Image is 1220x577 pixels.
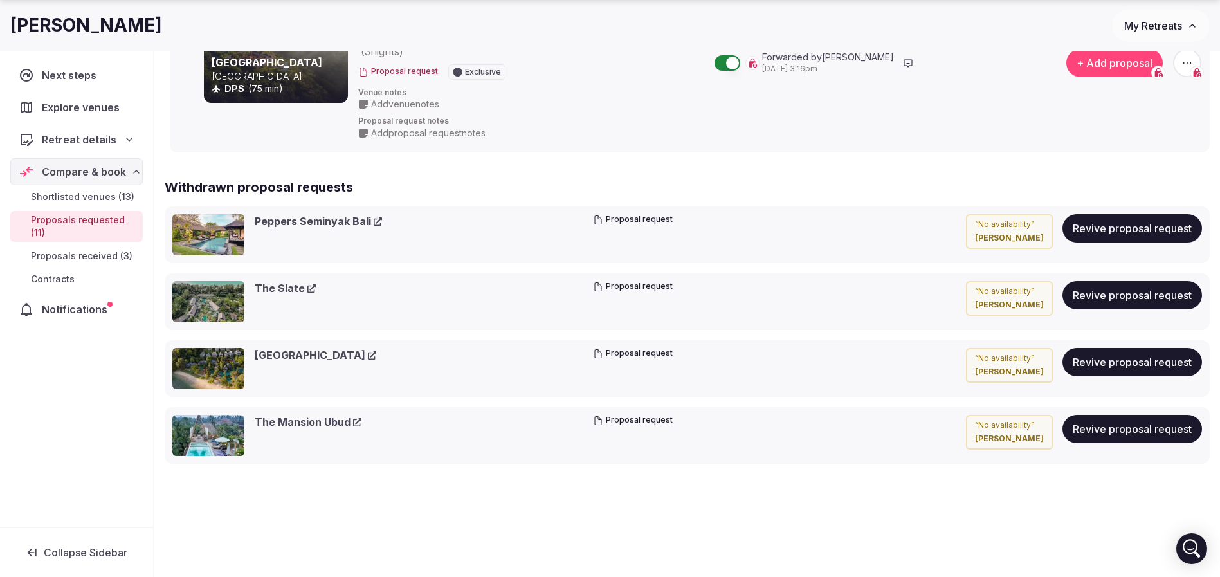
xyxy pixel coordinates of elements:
[975,420,1044,431] p: “ No availability ”
[762,51,894,64] span: Forwarded by [PERSON_NAME]
[165,178,1210,196] h2: Withdrawn proposal requests
[1062,214,1202,243] button: Revive proposal request
[212,82,345,95] div: (75 min)
[371,127,486,140] span: Add proposal request notes
[255,348,376,362] a: [GEOGRAPHIC_DATA]
[172,415,244,456] img: The Mansion Ubud cover photo
[10,247,143,265] a: Proposals received (3)
[975,367,1044,378] cite: [PERSON_NAME]
[10,211,143,242] a: Proposals requested (11)
[358,116,1201,127] span: Proposal request notes
[31,250,132,262] span: Proposals received (3)
[255,214,382,228] a: Peppers Seminyak Bali
[593,214,673,225] button: Proposal request
[358,87,1201,98] span: Venue notes
[371,98,439,111] span: Add venue notes
[42,100,125,115] span: Explore venues
[1062,281,1202,309] button: Revive proposal request
[465,68,501,76] span: Exclusive
[593,281,673,292] button: Proposal request
[10,188,143,206] a: Shortlisted venues (13)
[1124,19,1182,32] span: My Retreats
[1062,348,1202,376] button: Revive proposal request
[1062,415,1202,443] button: Revive proposal request
[975,300,1044,311] cite: [PERSON_NAME]
[10,296,143,323] a: Notifications
[358,66,438,77] button: Proposal request
[593,415,673,426] button: Proposal request
[212,56,322,69] a: [GEOGRAPHIC_DATA]
[255,281,316,295] a: The Slate
[975,434,1044,444] cite: [PERSON_NAME]
[42,132,116,147] span: Retreat details
[172,348,244,389] img: Thavorn Beach Village Resort cover photo
[10,94,143,121] a: Explore venues
[42,302,113,317] span: Notifications
[975,286,1044,297] p: “ No availability ”
[172,281,244,322] img: The Slate cover photo
[44,546,127,559] span: Collapse Sidebar
[975,233,1044,244] cite: [PERSON_NAME]
[593,348,673,359] button: Proposal request
[255,415,361,429] a: The Mansion Ubud
[762,64,894,75] span: [DATE] 3:16pm
[975,219,1044,230] p: “ No availability ”
[42,68,102,83] span: Next steps
[31,214,138,239] span: Proposals requested (11)
[10,13,162,38] h1: [PERSON_NAME]
[1066,49,1163,77] button: + Add proposal
[172,214,244,255] img: Peppers Seminyak Bali cover photo
[10,270,143,288] a: Contracts
[212,70,345,83] p: [GEOGRAPHIC_DATA]
[42,164,126,179] span: Compare & book
[975,353,1044,364] p: “ No availability ”
[31,273,75,286] span: Contracts
[1112,10,1210,42] button: My Retreats
[10,62,143,89] a: Next steps
[224,83,244,94] a: DPS
[31,190,134,203] span: Shortlisted venues (13)
[1176,533,1207,564] div: Open Intercom Messenger
[10,538,143,567] button: Collapse Sidebar
[361,45,403,58] span: ( 3 night s )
